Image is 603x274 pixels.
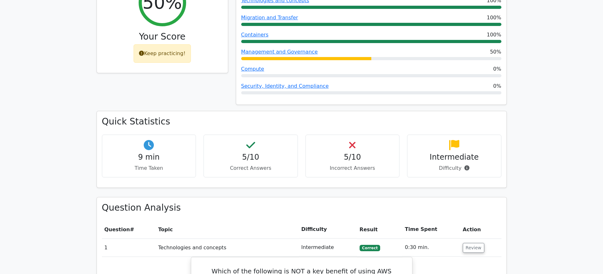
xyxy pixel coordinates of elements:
p: Time Taken [107,164,191,172]
button: Review [463,243,484,253]
th: Time Spent [402,220,460,239]
div: Keep practicing! [134,44,191,63]
a: Management and Governance [241,49,318,55]
h4: 5/10 [311,153,394,162]
span: Correct [360,245,380,251]
h3: Your Score [102,31,223,42]
td: 1 [102,239,156,257]
a: Containers [241,32,269,38]
th: Result [357,220,402,239]
th: Action [460,220,501,239]
span: 0% [493,82,501,90]
h4: Intermediate [412,153,496,162]
td: Intermediate [299,239,357,257]
p: Incorrect Answers [311,164,394,172]
span: 100% [487,31,501,39]
a: Migration and Transfer [241,15,298,21]
h3: Question Analysis [102,202,501,213]
span: 0% [493,65,501,73]
h4: 5/10 [209,153,292,162]
span: 50% [490,48,501,56]
th: # [102,220,156,239]
th: Topic [156,220,299,239]
a: Security, Identity, and Compliance [241,83,329,89]
p: Correct Answers [209,164,292,172]
span: Question [104,226,130,233]
td: 0:30 min. [402,239,460,257]
td: Technologies and concepts [156,239,299,257]
p: Difficulty [412,164,496,172]
th: Difficulty [299,220,357,239]
h3: Quick Statistics [102,116,501,127]
a: Compute [241,66,264,72]
span: 100% [487,14,501,22]
h4: 9 min [107,153,191,162]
